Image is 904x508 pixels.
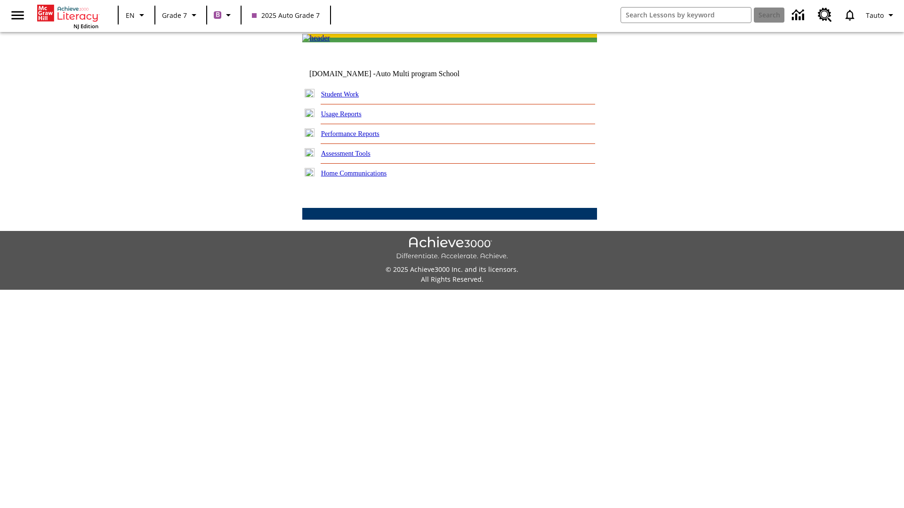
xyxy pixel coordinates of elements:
img: plus.gif [305,128,315,137]
button: Profile/Settings [862,7,900,24]
img: Achieve3000 Differentiate Accelerate Achieve [396,237,508,261]
img: plus.gif [305,148,315,157]
img: plus.gif [305,109,315,117]
span: EN [126,10,135,20]
button: Boost Class color is purple. Change class color [210,7,238,24]
a: Notifications [838,3,862,27]
span: Tauto [866,10,884,20]
button: Open side menu [4,1,32,29]
a: Assessment Tools [321,150,371,157]
a: Resource Center, Will open in new tab [812,2,838,28]
img: header [302,34,330,42]
img: plus.gif [305,89,315,97]
input: search field [621,8,751,23]
a: Data Center [786,2,812,28]
a: Usage Reports [321,110,362,118]
span: 2025 Auto Grade 7 [252,10,320,20]
button: Language: EN, Select a language [121,7,152,24]
span: Grade 7 [162,10,187,20]
a: Performance Reports [321,130,379,137]
button: Grade: Grade 7, Select a grade [158,7,203,24]
td: [DOMAIN_NAME] - [309,70,483,78]
span: B [216,9,220,21]
a: Student Work [321,90,359,98]
a: Home Communications [321,169,387,177]
img: plus.gif [305,168,315,176]
span: NJ Edition [73,23,98,30]
nobr: Auto Multi program School [376,70,460,78]
div: Home [37,3,98,30]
